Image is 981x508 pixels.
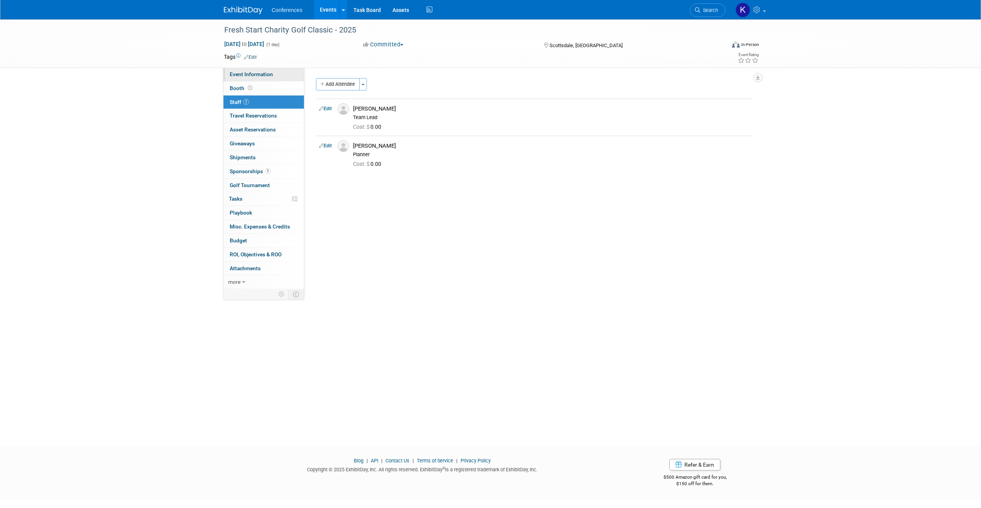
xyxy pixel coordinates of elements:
[229,196,242,202] span: Tasks
[224,41,264,48] span: [DATE] [DATE]
[230,113,277,119] span: Travel Reservations
[353,114,749,121] div: Team Lead
[243,99,249,105] span: 2
[669,459,720,470] a: Refer & Earn
[223,165,304,178] a: Sponsorships1
[633,481,758,487] div: $150 off for them.
[230,223,290,230] span: Misc. Expenses & Credits
[223,220,304,234] a: Misc. Expenses & Credits
[224,53,257,61] td: Tags
[700,7,718,13] span: Search
[319,143,332,148] a: Edit
[379,458,384,464] span: |
[223,151,304,164] a: Shipments
[223,109,304,123] a: Travel Reservations
[223,123,304,136] a: Asset Reservations
[732,41,740,48] img: Format-Inperson.png
[224,7,263,14] img: ExhibitDay
[265,168,271,174] span: 1
[365,458,370,464] span: |
[360,41,406,49] button: Committed
[741,42,759,48] div: In-Person
[223,192,304,206] a: Tasks
[633,469,758,487] div: $500 Amazon gift card for you,
[230,126,276,133] span: Asset Reservations
[411,458,416,464] span: |
[353,152,749,158] div: Planner
[230,182,270,188] span: Golf Tournament
[353,124,370,130] span: Cost: $
[353,142,749,150] div: [PERSON_NAME]
[371,458,378,464] a: API
[230,85,254,91] span: Booth
[690,3,725,17] a: Search
[230,99,249,105] span: Staff
[461,458,491,464] a: Privacy Policy
[266,42,280,47] span: (1 day)
[222,23,714,37] div: Fresh Start Charity Golf Classic - 2025
[275,289,288,299] td: Personalize Event Tab Strip
[244,55,257,60] a: Edit
[338,140,349,152] img: Associate-Profile-5.png
[319,106,332,111] a: Edit
[353,161,384,167] span: 0.00
[223,179,304,192] a: Golf Tournament
[223,275,304,289] a: more
[442,466,445,470] sup: ®
[738,53,759,57] div: Event Rating
[316,78,360,90] button: Add Attendee
[338,103,349,115] img: Associate-Profile-5.png
[230,265,261,271] span: Attachments
[223,234,304,247] a: Budget
[223,206,304,220] a: Playbook
[223,68,304,81] a: Event Information
[353,161,370,167] span: Cost: $
[228,279,241,285] span: more
[549,43,623,48] span: Scottsdale, [GEOGRAPHIC_DATA]
[230,140,255,147] span: Giveaways
[288,289,304,299] td: Toggle Event Tabs
[230,71,273,77] span: Event Information
[223,82,304,95] a: Booth
[680,40,759,52] div: Event Format
[417,458,453,464] a: Terms of Service
[735,3,750,17] img: Kelly Vaughn
[386,458,409,464] a: Contact Us
[230,210,252,216] span: Playbook
[224,464,621,473] div: Copyright © 2025 ExhibitDay, Inc. All rights reserved. ExhibitDay is a registered trademark of Ex...
[246,85,254,91] span: Booth not reserved yet
[230,237,247,244] span: Budget
[454,458,459,464] span: |
[223,248,304,261] a: ROI, Objectives & ROO
[353,105,749,113] div: [PERSON_NAME]
[241,41,248,47] span: to
[223,262,304,275] a: Attachments
[223,95,304,109] a: Staff2
[230,154,256,160] span: Shipments
[223,137,304,150] a: Giveaways
[272,7,302,13] span: Conferences
[230,168,271,174] span: Sponsorships
[353,124,384,130] span: 0.00
[230,251,282,257] span: ROI, Objectives & ROO
[354,458,363,464] a: Blog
